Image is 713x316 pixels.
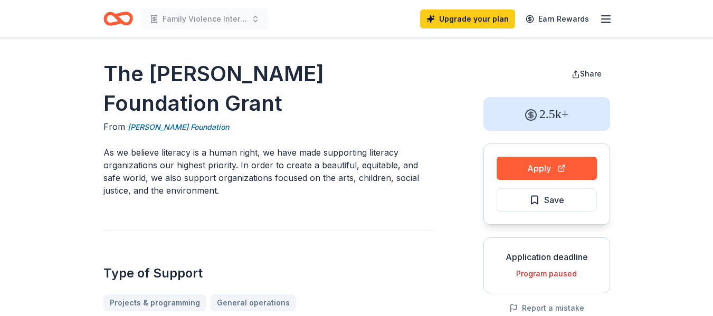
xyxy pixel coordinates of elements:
[211,294,296,311] a: General operations
[544,193,564,207] span: Save
[580,69,602,78] span: Share
[420,9,515,28] a: Upgrade your plan
[497,157,597,180] button: Apply
[103,59,433,118] h1: The [PERSON_NAME] Foundation Grant
[563,63,610,84] button: Share
[141,8,268,30] button: Family Violence Intervention Program
[509,302,584,314] button: Report a mistake
[163,13,247,25] span: Family Violence Intervention Program
[492,251,601,263] div: Application deadline
[103,294,206,311] a: Projects & programming
[519,9,595,28] a: Earn Rewards
[103,265,433,282] h2: Type of Support
[483,97,610,131] div: 2.5k+
[492,267,601,280] div: Program paused
[103,6,133,31] a: Home
[103,146,433,197] p: As we believe literacy is a human right, we have made supporting literacy organizations our highe...
[128,121,229,133] a: [PERSON_NAME] Foundation
[103,120,433,133] div: From
[497,188,597,212] button: Save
